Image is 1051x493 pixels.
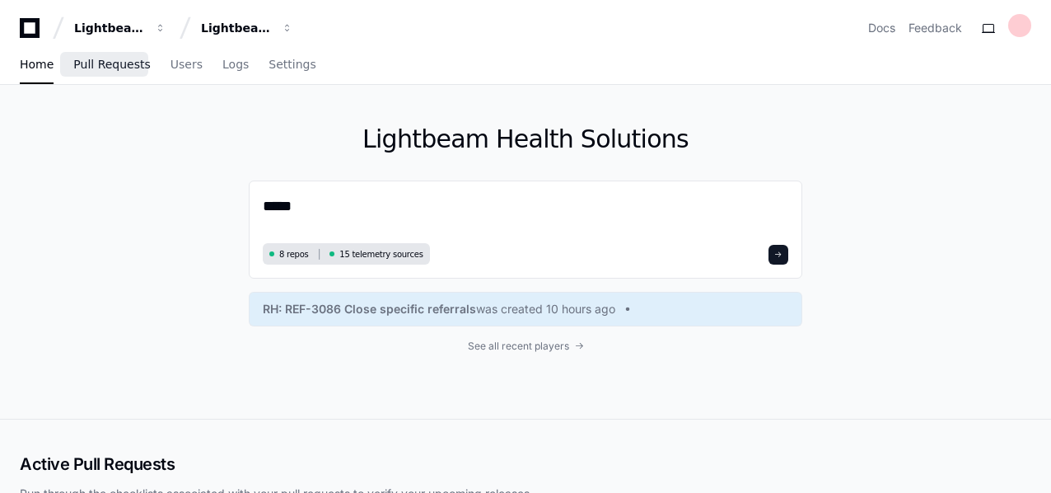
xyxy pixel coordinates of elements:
a: Docs [868,20,895,36]
span: RH: REF-3086 Close specific referrals [263,301,476,317]
button: Feedback [909,20,962,36]
span: Pull Requests [73,59,150,69]
span: 15 telemetry sources [339,248,423,261]
span: Users [170,59,203,69]
a: Home [20,46,54,84]
a: Logs [222,46,249,84]
a: RH: REF-3086 Close specific referralswas created 10 hours ago [263,301,788,317]
span: Settings [269,59,315,69]
a: See all recent players [249,340,802,353]
button: Lightbeam Health Solutions [194,13,300,43]
a: Users [170,46,203,84]
h2: Active Pull Requests [20,453,1031,476]
span: Home [20,59,54,69]
div: Lightbeam Health [74,20,145,36]
a: Settings [269,46,315,84]
h1: Lightbeam Health Solutions [249,124,802,154]
button: Lightbeam Health [68,13,173,43]
span: See all recent players [468,340,569,353]
a: Pull Requests [73,46,150,84]
span: Logs [222,59,249,69]
span: 8 repos [279,248,309,261]
div: Lightbeam Health Solutions [201,20,272,36]
span: was created 10 hours ago [476,301,615,317]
